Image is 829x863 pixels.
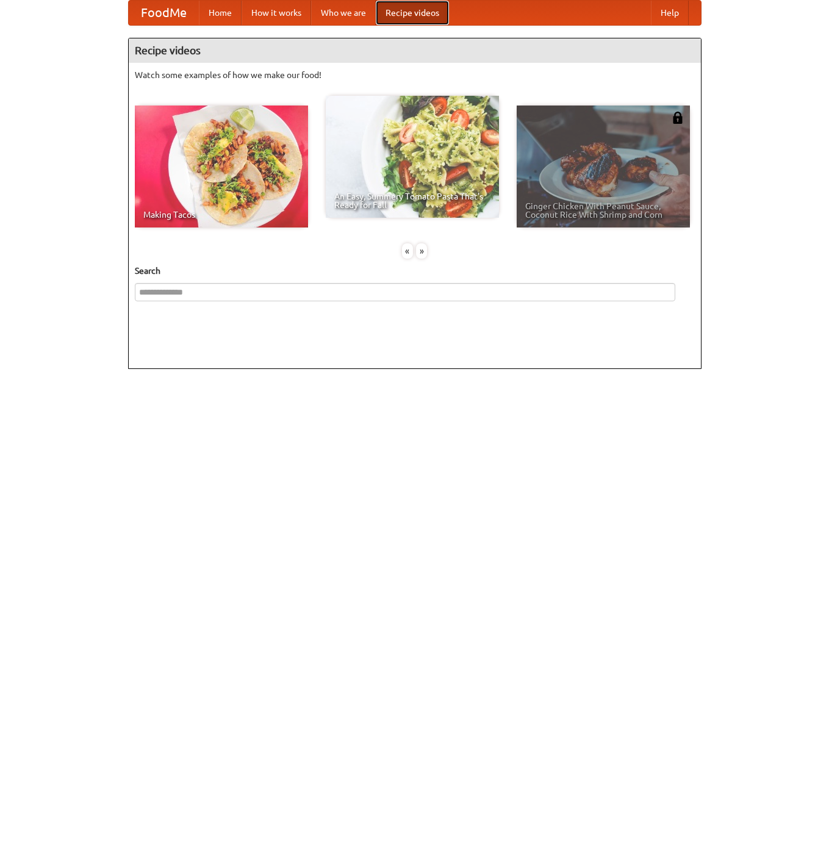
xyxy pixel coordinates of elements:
h5: Search [135,265,695,277]
a: FoodMe [129,1,199,25]
h4: Recipe videos [129,38,701,63]
a: Recipe videos [376,1,449,25]
a: An Easy, Summery Tomato Pasta That's Ready for Fall [326,96,499,218]
div: « [402,243,413,259]
a: Who we are [311,1,376,25]
a: How it works [242,1,311,25]
span: Making Tacos [143,210,300,219]
a: Help [651,1,689,25]
div: » [416,243,427,259]
img: 483408.png [672,112,684,124]
span: An Easy, Summery Tomato Pasta That's Ready for Fall [334,192,490,209]
p: Watch some examples of how we make our food! [135,69,695,81]
a: Home [199,1,242,25]
a: Making Tacos [135,106,308,227]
